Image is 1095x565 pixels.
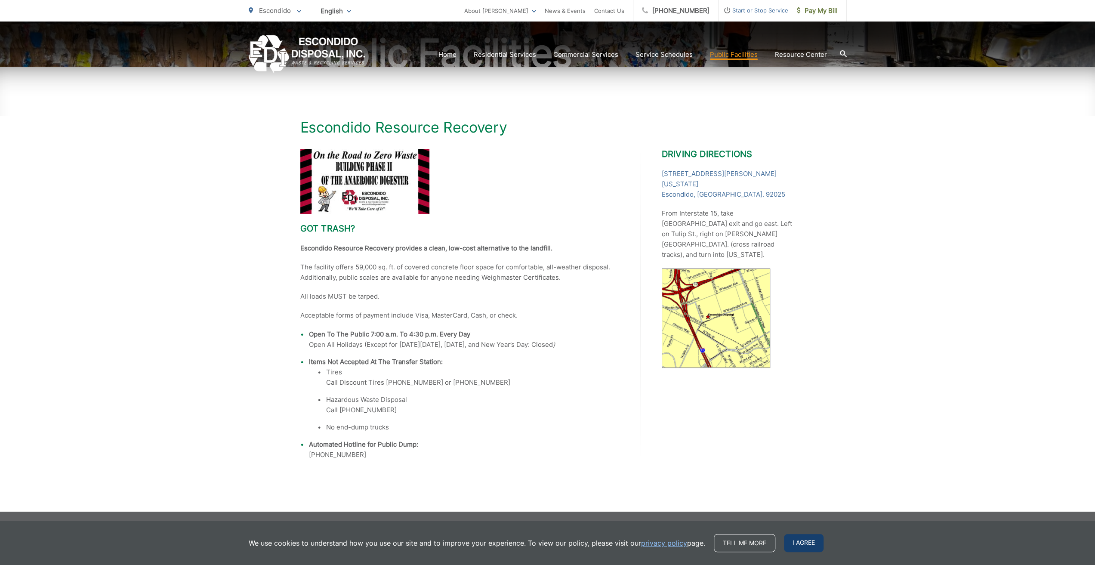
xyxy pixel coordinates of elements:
strong: Escondido Resource Recovery provides a clean, low-cost alternative to the landfill. [300,244,552,252]
li: Call [PHONE_NUMBER] [326,395,619,415]
p: From Interstate 15, take [GEOGRAPHIC_DATA] exit and go east. Left on Tulip St., right on [PERSON_... [662,208,795,260]
a: Commercial Services [553,49,618,60]
p: We use cookies to understand how you use our site and to improve your experience. To view our pol... [249,538,705,548]
strong: Open To The Public 7:00 a.m. To 4:30 p.m. Every Day [309,330,470,338]
a: Service Schedules [635,49,693,60]
span: Pay My Bill [797,6,838,16]
a: Public Facilities [710,49,758,60]
li: [PHONE_NUMBER] [309,439,619,460]
li: Open All Holidays (Except for [DATE][DATE], [DATE], and New Year’s Day: Closed [309,329,619,350]
h1: Escondido Resource Recovery [300,119,795,136]
span: I agree [784,534,824,552]
p: Acceptable forms of payment include Visa, MasterCard, Cash, or check. [300,310,619,321]
a: Resource Center [775,49,827,60]
h2: Driving Directions [662,149,795,159]
strong: Automated Hotline for Public Dump: [309,440,418,448]
li: Tires Call Discount Tires [PHONE_NUMBER] or [PHONE_NUMBER] [326,367,619,388]
a: About [PERSON_NAME] [464,6,536,16]
a: Home [438,49,457,60]
a: News & Events [545,6,586,16]
span: No end-dump trucks [326,423,389,431]
a: [STREET_ADDRESS][PERSON_NAME][US_STATE]Escondido, [GEOGRAPHIC_DATA]. 92025 [662,169,795,200]
span: Hazardous Waste Disposal [326,395,407,404]
a: Residential Services [474,49,536,60]
a: EDCD logo. Return to the homepage. [249,35,365,74]
strong: Items Not Accepted At The Transfer Station: [309,358,443,366]
em: ) [553,340,555,349]
a: Tell me more [714,534,775,552]
p: All loads MUST be tarped. [300,291,619,302]
h2: Got trash? [300,223,619,234]
span: Escondido [259,6,291,15]
img: image [662,269,770,368]
span: English [314,3,358,19]
p: The facility offers 59,000 sq. ft. of covered concrete floor space for comfortable, all-weather d... [300,262,619,283]
a: Contact Us [594,6,624,16]
a: privacy policy [641,538,687,548]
